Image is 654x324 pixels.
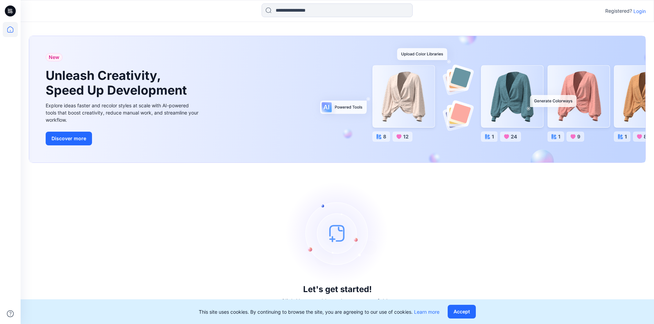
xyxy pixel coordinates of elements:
h1: Unleash Creativity, Speed Up Development [46,68,190,98]
p: Registered? [605,7,632,15]
div: Explore ideas faster and recolor styles at scale with AI-powered tools that boost creativity, red... [46,102,200,123]
button: Discover more [46,132,92,145]
p: Click New to add a style or create a folder. [281,297,394,305]
h3: Let's get started! [303,285,372,294]
button: Accept [448,305,476,319]
p: This site uses cookies. By continuing to browse the site, you are agreeing to our use of cookies. [199,308,439,315]
a: Discover more [46,132,200,145]
p: Login [633,8,646,15]
a: Learn more [414,309,439,315]
img: empty-state-image.svg [286,182,389,285]
span: New [49,53,59,61]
